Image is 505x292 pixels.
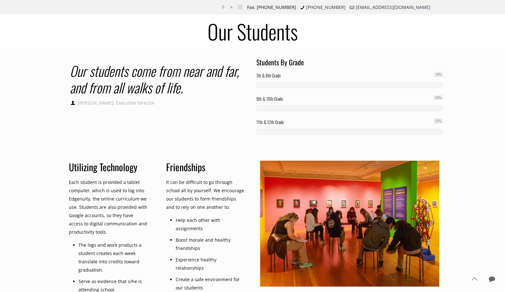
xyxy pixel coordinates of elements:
[70,100,76,106] i: author
[349,4,355,10] i: mail
[356,4,430,10] a: [EMAIL_ADDRESS][DOMAIN_NAME]
[176,236,245,252] li: Boost morale and healthy friendships
[78,100,155,106] span: [PERSON_NAME], Executive Director
[69,178,148,236] p: Each student is provided a tablet computer, which is used to log into Edgenuity, the online curri...
[228,4,235,10] a: YouTube icon
[166,178,245,211] p: It can be difficult to go through school all by yourself. We encourage our students to form frien...
[256,58,443,67] h4: Students By Grade
[438,118,442,123] em: %
[78,241,148,274] li: The logs and work products a student creates each week translate into credits toward graduation.
[220,4,226,10] a: Facebook icon
[434,72,443,77] span: 14
[438,95,442,100] em: %
[176,216,245,233] li: Help each other with assignments
[468,272,481,286] a: Back to top icon
[256,95,443,103] h6: 9th & 10th Grade
[434,118,443,124] span: 52
[434,95,443,100] span: 34
[176,275,245,292] li: Create a safe environment for our students
[438,72,442,77] em: %
[70,62,249,96] h2: Our students come from near and far, and from all walks of life.
[260,161,439,287] img: Our Students
[176,256,245,272] li: Experience healthy relationships
[237,4,244,10] a: Instagram icon
[256,71,443,80] h6: 7th & 8th Grade
[58,21,447,41] h1: Our Students
[299,4,306,10] i: phone
[69,160,137,174] a: Utilizing Technology
[256,118,443,126] h6: 11th & 12th Grade
[306,4,346,10] a: [PHONE_NUMBER]
[166,160,205,174] a: Friendships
